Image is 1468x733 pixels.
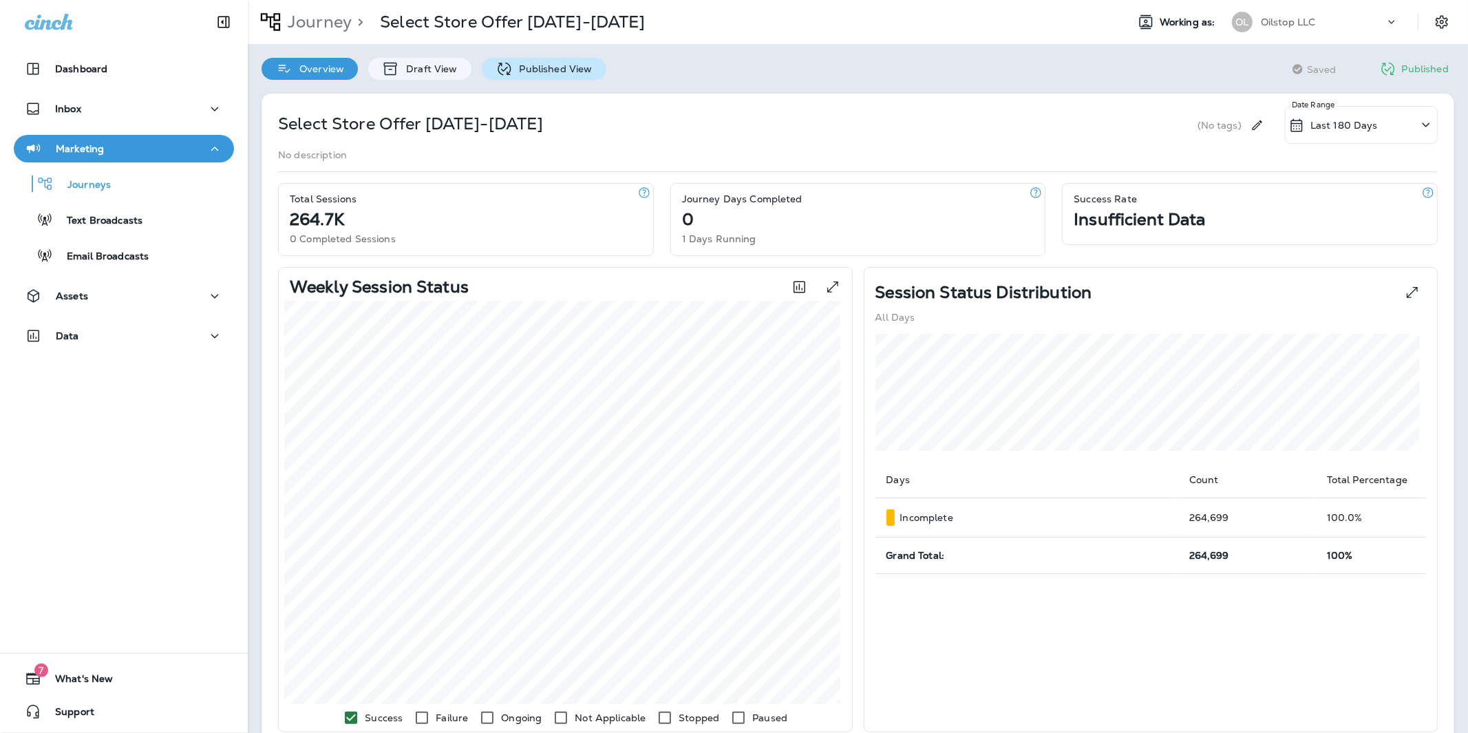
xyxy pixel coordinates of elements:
button: Inbox [14,95,234,123]
p: Journey Days Completed [682,193,802,204]
button: Settings [1429,10,1454,34]
p: Success [365,712,403,723]
p: Draft View [399,63,457,74]
span: 7 [34,663,48,677]
p: Select Store Offer August 12-14th [278,113,543,135]
p: All Days [875,312,915,323]
span: Working as: [1160,17,1218,28]
p: Inbox [55,103,81,114]
p: Last 180 Days [1310,120,1378,131]
p: Journey [282,12,352,32]
p: Date Range [1292,99,1337,110]
p: Insufficient Data [1074,214,1205,225]
div: Edit [1244,106,1270,144]
th: Count [1178,462,1316,498]
button: Email Broadcasts [14,241,234,270]
button: Dashboard [14,55,234,83]
span: 100% [1327,549,1353,562]
p: Failure [436,712,468,723]
p: Overview [292,63,344,74]
button: Assets [14,282,234,310]
th: Total Percentage [1316,462,1426,498]
div: Select Store Offer August 12-14th [380,12,645,32]
p: 1 Days Running [682,233,756,244]
p: Session Status Distribution [875,287,1092,298]
span: Grand Total: [886,549,945,562]
span: 264,699 [1189,549,1229,562]
p: Text Broadcasts [53,215,142,228]
p: 0 [682,214,694,225]
p: Not Applicable [575,712,646,723]
button: View graph expanded to full screen [819,273,847,301]
p: 264.7K [290,214,344,225]
span: What's New [41,673,113,690]
p: Total Sessions [290,193,357,204]
p: Published View [513,63,593,74]
p: > [352,12,363,32]
button: Support [14,698,234,725]
span: Saved [1307,64,1337,75]
button: Journeys [14,169,234,198]
button: Marketing [14,135,234,162]
p: Published [1402,63,1449,74]
p: Stopped [679,712,719,723]
button: Collapse Sidebar [204,8,243,36]
th: Days [875,462,1178,498]
p: Oilstop LLC [1261,17,1316,28]
p: Email Broadcasts [53,251,149,264]
p: Paused [752,712,787,723]
span: Support [41,706,94,723]
p: Select Store Offer [DATE]-[DATE] [380,12,645,32]
button: Data [14,322,234,350]
div: OL [1232,12,1253,32]
td: 100.0 % [1316,498,1426,538]
button: Toggle between session count and session percentage [785,273,813,301]
p: Data [56,330,79,341]
button: 7What's New [14,665,234,692]
button: Text Broadcasts [14,205,234,234]
p: No description [278,149,347,160]
button: View Pie expanded to full screen [1398,279,1426,306]
p: Ongoing [501,712,542,723]
p: 0 Completed Sessions [290,233,396,244]
p: Success Rate [1074,193,1137,204]
p: Dashboard [55,63,107,74]
p: Incomplete [900,512,953,523]
td: 264,699 [1178,498,1316,538]
p: Journeys [54,179,111,192]
p: Marketing [56,143,104,154]
p: (No tags) [1198,120,1242,131]
p: Assets [56,290,88,301]
p: Weekly Session Status [290,281,469,293]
